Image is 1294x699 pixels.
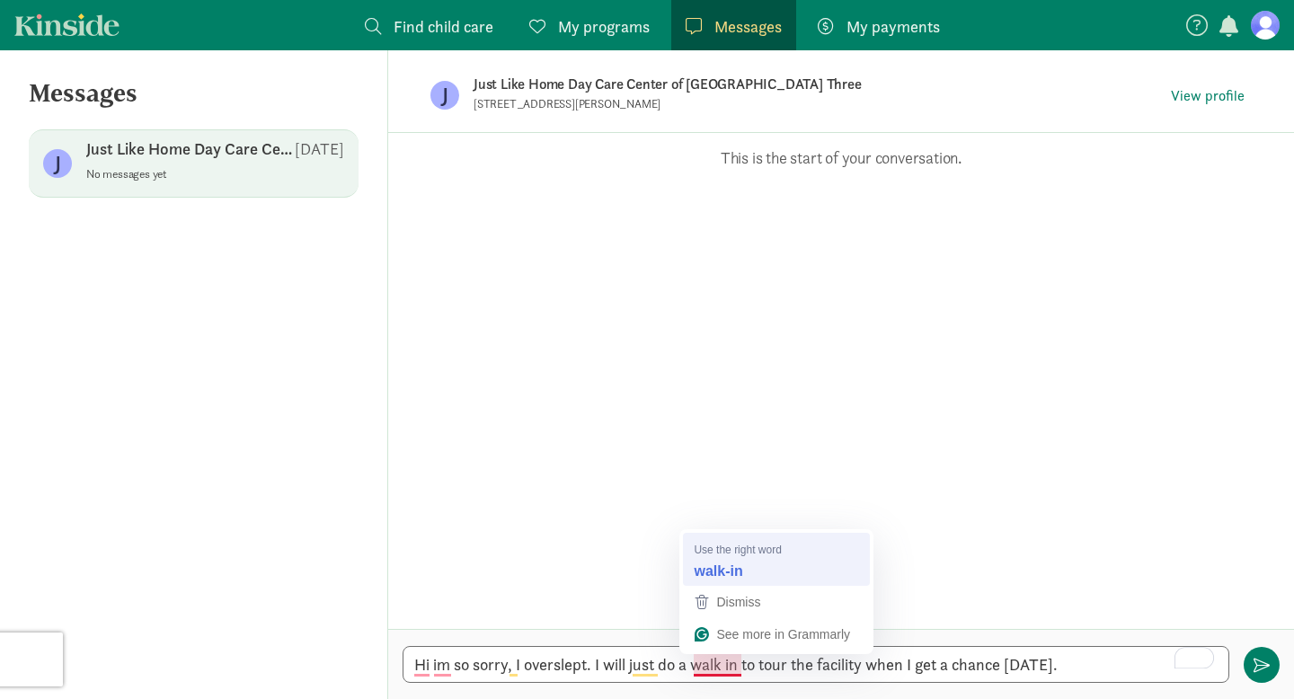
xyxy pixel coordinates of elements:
[394,14,493,39] span: Find child care
[1171,85,1245,107] span: View profile
[415,147,1267,169] p: This is the start of your conversation.
[295,138,344,160] p: [DATE]
[86,167,344,181] p: No messages yet
[846,14,940,39] span: My payments
[1164,83,1252,109] a: View profile
[430,81,459,110] figure: J
[714,14,782,39] span: Messages
[474,72,1040,97] p: Just Like Home Day Care Center of [GEOGRAPHIC_DATA] Three
[14,13,120,36] a: Kinside
[86,138,295,160] p: Just Like Home Day Care Center of [GEOGRAPHIC_DATA] Three
[1164,84,1252,109] button: View profile
[403,646,1229,683] textarea: To enrich screen reader interactions, please activate Accessibility in Grammarly extension settings
[558,14,650,39] span: My programs
[43,149,72,178] figure: J
[474,97,914,111] p: [STREET_ADDRESS][PERSON_NAME]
